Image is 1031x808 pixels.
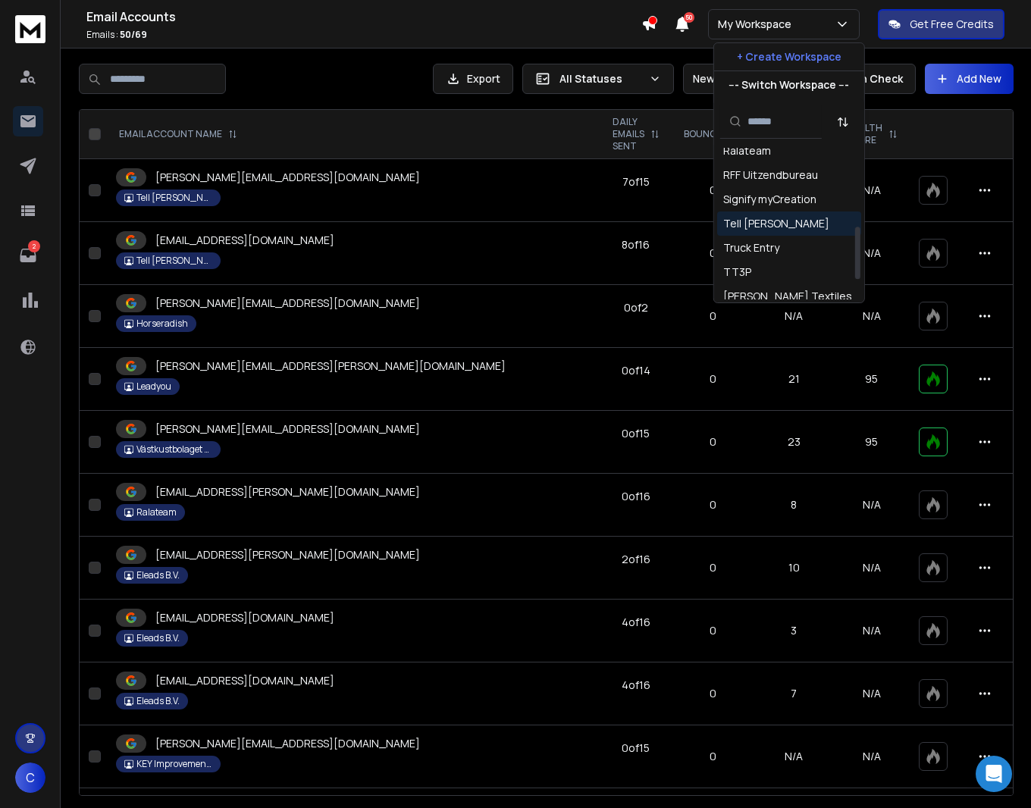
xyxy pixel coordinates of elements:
p: Västkustbolaget AB [136,443,212,456]
p: [PERSON_NAME][EMAIL_ADDRESS][DOMAIN_NAME] [155,170,420,185]
button: C [15,763,45,793]
span: 50 / 69 [120,28,147,41]
p: 0 [681,497,745,512]
p: [PERSON_NAME][EMAIL_ADDRESS][DOMAIN_NAME] [155,736,420,751]
p: Get Free Credits [910,17,994,32]
p: 2 [28,240,40,252]
p: KEY Improvement B.V. [136,758,212,770]
p: Leadyou [136,381,171,393]
div: 0 of 15 [622,426,650,441]
p: My Workspace [718,17,798,32]
button: Newest [683,64,782,94]
td: N/A [754,725,834,788]
div: Truck Entry [723,240,779,255]
p: BOUNCES [684,128,727,140]
td: 95 [834,411,910,474]
p: N/A [843,308,901,324]
p: [PERSON_NAME][EMAIL_ADDRESS][PERSON_NAME][DOMAIN_NAME] [155,359,506,374]
p: [EMAIL_ADDRESS][PERSON_NAME][DOMAIN_NAME] [155,547,420,562]
p: 0 [681,183,745,198]
p: N/A [843,246,901,261]
p: 0 [681,246,745,261]
p: 0 [681,371,745,387]
td: 95 [834,348,910,411]
div: 4 of 16 [622,678,650,693]
button: Export [433,64,513,94]
p: N/A [843,749,901,764]
div: TT3P [723,265,751,280]
span: 50 [684,12,694,23]
p: [PERSON_NAME][EMAIL_ADDRESS][DOMAIN_NAME] [155,296,420,311]
div: Tell [PERSON_NAME] [723,216,829,231]
p: N/A [843,560,901,575]
p: Eleads B.V. [136,569,180,581]
td: 21 [754,348,834,411]
p: [EMAIL_ADDRESS][DOMAIN_NAME] [155,673,334,688]
button: Add New [925,64,1014,94]
div: EMAIL ACCOUNT NAME [119,128,237,140]
div: Signify myCreation [723,192,816,207]
p: Eleads B.V. [136,695,180,707]
img: logo [15,15,45,43]
p: 0 [681,623,745,638]
p: Horseradish [136,318,188,330]
p: DAILY EMAILS SENT [613,116,644,152]
p: N/A [843,623,901,638]
button: + Create Workspace [714,43,864,70]
div: 2 of 16 [622,552,650,567]
td: 3 [754,600,834,662]
div: 0 of 16 [622,489,650,504]
p: Emails : [86,29,641,41]
div: 4 of 16 [622,615,650,630]
td: N/A [754,285,834,348]
td: 8 [754,474,834,537]
h1: Email Accounts [86,8,641,26]
p: Health Check [832,71,903,86]
td: 7 [754,662,834,725]
p: N/A [843,686,901,701]
p: Eleads B.V. [136,632,180,644]
p: [EMAIL_ADDRESS][PERSON_NAME][DOMAIN_NAME] [155,484,420,500]
p: Tell [PERSON_NAME] [136,255,212,267]
p: 0 [681,308,745,324]
td: 23 [754,411,834,474]
div: Open Intercom Messenger [976,756,1012,792]
p: 0 [681,560,745,575]
p: + Create Workspace [737,49,841,64]
p: 0 [681,686,745,701]
div: RFF Uitzendbureau [723,168,818,183]
div: Ralateam [723,143,771,158]
div: 0 of 14 [622,363,650,378]
p: N/A [843,183,901,198]
div: 7 of 15 [622,174,650,189]
p: Tell [PERSON_NAME] [136,192,212,204]
button: Get Free Credits [878,9,1004,39]
button: Sort by Sort A-Z [828,107,858,137]
p: All Statuses [559,71,643,86]
div: 8 of 16 [622,237,650,252]
p: 0 [681,749,745,764]
p: [EMAIL_ADDRESS][DOMAIN_NAME] [155,610,334,625]
div: 0 of 2 [624,300,648,315]
p: [PERSON_NAME][EMAIL_ADDRESS][DOMAIN_NAME] [155,421,420,437]
p: --- Switch Workspace --- [729,77,849,92]
a: 2 [13,240,43,271]
td: 10 [754,537,834,600]
div: 0 of 15 [622,741,650,756]
p: 0 [681,434,745,449]
div: [PERSON_NAME] Textiles [723,289,852,304]
p: [EMAIL_ADDRESS][DOMAIN_NAME] [155,233,334,248]
p: Ralateam [136,506,177,518]
p: N/A [843,497,901,512]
